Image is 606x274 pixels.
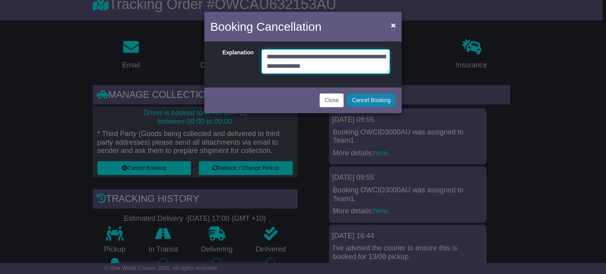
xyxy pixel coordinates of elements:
[387,17,400,33] button: Close
[210,18,322,35] h4: Booking Cancellation
[212,49,258,72] label: Explanation
[391,21,396,30] span: ×
[347,93,396,107] button: Cancel Booking
[320,93,344,107] button: Close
